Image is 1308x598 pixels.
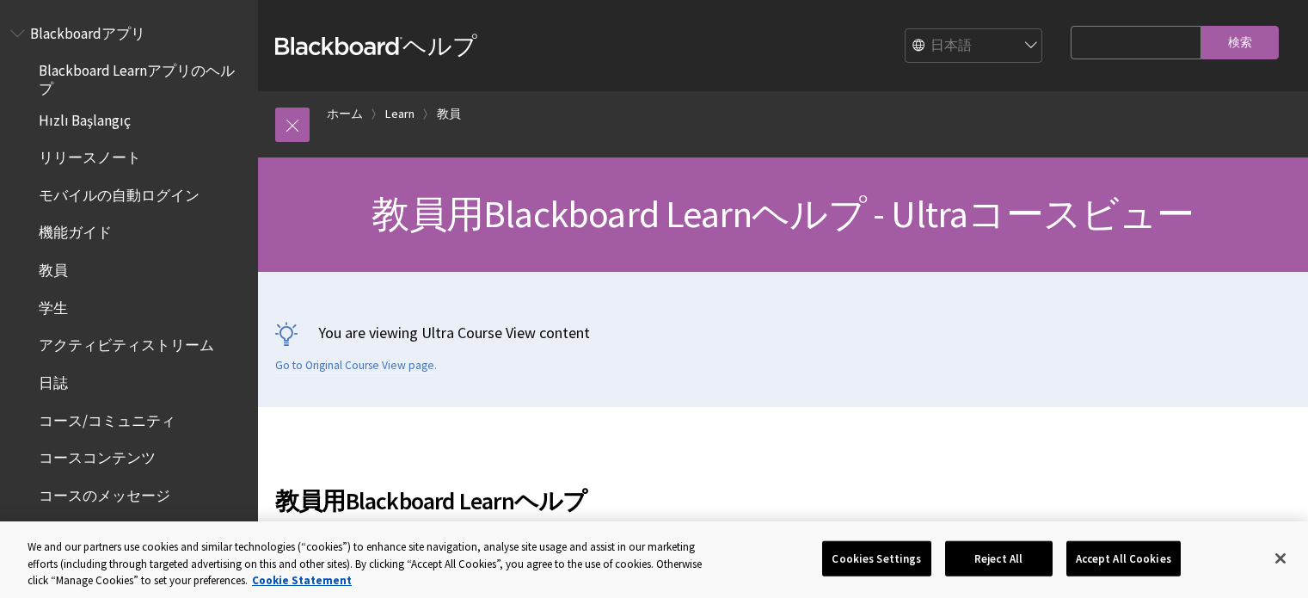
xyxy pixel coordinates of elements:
[39,106,131,129] span: Hızlı Başlangıç
[39,444,156,467] span: コースコンテンツ
[1201,26,1279,59] input: 検索
[39,481,170,504] span: コースのメッセージ
[275,37,402,55] strong: Blackboard
[275,30,477,61] a: Blackboardヘルプ
[1066,540,1181,576] button: Accept All Cookies
[385,103,415,125] a: Learn
[39,219,112,242] span: 機能ガイド
[327,103,363,125] a: ホーム
[275,358,437,373] a: Go to Original Course View page.
[39,331,214,354] span: アクティビティストリーム
[372,190,1194,237] span: 教員用Blackboard Learnヘルプ - Ultraコースビュー
[945,540,1053,576] button: Reject All
[822,540,930,576] button: Cookies Settings
[39,256,68,279] span: 教員
[30,19,145,42] span: Blackboardアプリ
[39,406,175,429] span: コース/コミュニティ
[906,29,1043,64] select: Site Language Selector
[39,368,68,391] span: 日誌
[28,539,720,589] div: We and our partners use cookies and similar technologies (“cookies”) to enhance site navigation, ...
[39,143,141,166] span: リリースノート
[275,322,1291,343] p: You are viewing Ultra Course View content
[39,293,68,317] span: 学生
[39,519,185,542] span: オフラインコンテンツ
[39,181,200,204] span: モバイルの自動ログイン
[1262,539,1299,577] button: Close
[252,573,352,588] a: More information about your privacy, opens in a new tab
[39,57,246,97] span: Blackboard Learnアプリのヘルプ
[275,462,1036,519] h2: 教員用Blackboard Learnヘルプ
[437,103,461,125] a: 教員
